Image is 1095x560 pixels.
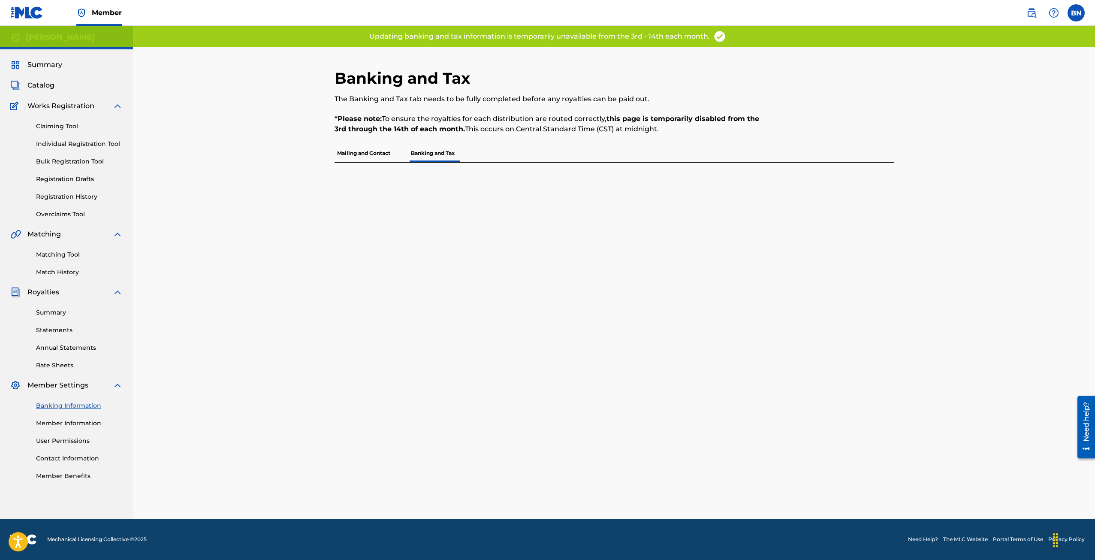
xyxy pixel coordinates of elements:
a: Summary [36,308,123,317]
a: Claiming Tool [36,122,123,131]
img: search [1026,8,1037,18]
a: Public Search [1023,4,1040,21]
img: Member Settings [10,380,21,390]
a: Matching Tool [36,250,123,259]
a: Statements [36,326,123,335]
p: Banking and Tax [408,144,457,162]
span: Mechanical Licensing Collective © 2025 [47,536,147,543]
p: To ensure the royalties for each distribution are routed correctly, This occurs on Central Standa... [335,114,765,134]
span: Works Registration [27,101,94,111]
div: Drag [1049,527,1062,553]
a: Portal Terms of Use [993,536,1043,543]
a: Registration History [36,192,123,201]
a: Annual Statements [36,343,123,352]
a: Member Information [36,419,123,428]
img: expand [112,229,123,239]
span: Matching [27,229,61,239]
h2: Banking and Tax [335,69,474,88]
a: Banking Information [36,401,123,410]
div: User Menu [1068,4,1085,21]
img: expand [112,101,123,111]
img: Catalog [10,80,21,91]
a: Overclaims Tool [36,210,123,219]
span: Member Settings [27,380,88,390]
span: Summary [27,60,62,70]
img: access [713,30,726,43]
img: MLC Logo [10,6,43,19]
a: User Permissions [36,436,123,445]
a: Individual Registration Tool [36,139,123,148]
p: The Banking and Tax tab needs to be fully completed before any royalties can be paid out. [335,94,765,104]
img: Top Rightsholder [76,8,87,18]
iframe: Resource Center [1071,393,1095,462]
a: Contact Information [36,454,123,463]
img: Works Registration [10,101,21,111]
strong: *Please note: [335,115,382,123]
a: Bulk Registration Tool [36,157,123,166]
iframe: Chat Widget [1052,519,1095,560]
a: Match History [36,268,123,277]
p: Updating banking and tax information is temporarily unavailable from the 3rd - 14th each month. [369,31,710,42]
img: expand [112,380,123,390]
img: Summary [10,60,21,70]
a: CatalogCatalog [10,80,54,91]
a: Privacy Policy [1048,536,1085,543]
img: Royalties [10,287,21,297]
a: Registration Drafts [36,175,123,184]
span: Member [92,8,122,18]
strong: this page is temporarily disabled from the 3rd through the 14th of each month. [335,115,759,133]
img: Matching [10,229,21,239]
div: Help [1045,4,1062,21]
span: Royalties [27,287,59,297]
a: SummarySummary [10,60,62,70]
span: Catalog [27,80,54,91]
a: Member Benefits [36,472,123,481]
a: Rate Sheets [36,361,123,370]
img: help [1049,8,1059,18]
p: Mailing and Contact [335,144,393,162]
img: expand [112,287,123,297]
a: Need Help? [908,536,938,543]
img: logo [10,534,37,545]
a: The MLC Website [943,536,988,543]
